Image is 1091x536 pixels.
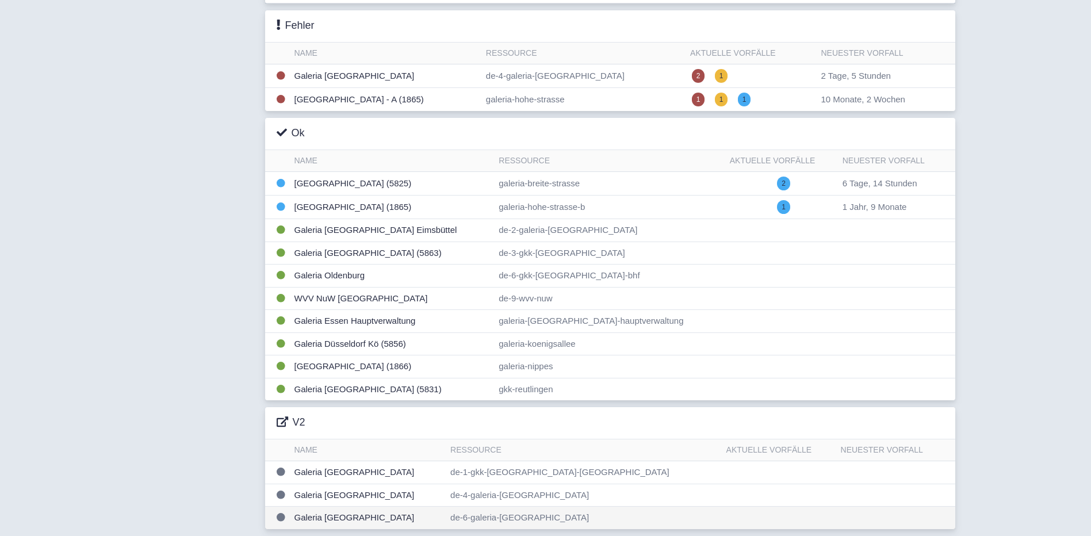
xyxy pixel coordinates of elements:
[494,355,725,378] td: galeria-nippes
[446,484,721,507] td: de-4-galeria-[GEOGRAPHIC_DATA]
[290,378,495,400] td: Galeria [GEOGRAPHIC_DATA] (5831)
[290,507,446,529] td: Galeria [GEOGRAPHIC_DATA]
[277,127,305,140] h3: Ok
[692,69,705,83] span: 2
[290,265,495,288] td: Galeria Oldenburg
[494,150,725,172] th: Ressource
[715,69,728,83] span: 1
[494,378,725,400] td: gkk-reutlingen
[290,219,495,242] td: Galeria [GEOGRAPHIC_DATA] Eimsbüttel
[494,219,725,242] td: de-2-galeria-[GEOGRAPHIC_DATA]
[481,88,686,112] td: galeria-hohe-strasse
[290,332,495,355] td: Galeria Düsseldorf Kö (5856)
[836,439,955,461] th: Neuester Vorfall
[843,178,917,188] span: 6 Tage, 14 Stunden
[494,172,725,196] td: galeria-breite-strasse
[838,150,955,172] th: Neuester Vorfall
[494,242,725,265] td: de-3-gkk-[GEOGRAPHIC_DATA]
[290,88,481,112] td: [GEOGRAPHIC_DATA] - A (1865)
[290,355,495,378] td: [GEOGRAPHIC_DATA] (1866)
[290,287,495,310] td: WVV NuW [GEOGRAPHIC_DATA]
[290,150,495,172] th: Name
[494,287,725,310] td: de-9-wvv-nuw
[481,64,686,88] td: de-4-galeria-[GEOGRAPHIC_DATA]
[821,71,891,81] span: 2 Tage, 5 Stunden
[725,150,838,172] th: Aktuelle Vorfälle
[686,43,816,64] th: Aktuelle Vorfälle
[290,242,495,265] td: Galeria [GEOGRAPHIC_DATA] (5863)
[446,461,721,484] td: de-1-gkk-[GEOGRAPHIC_DATA]-[GEOGRAPHIC_DATA]
[692,93,705,106] span: 1
[446,439,721,461] th: Ressource
[715,93,728,106] span: 1
[290,43,481,64] th: Name
[290,196,495,219] td: [GEOGRAPHIC_DATA] (1865)
[290,64,481,88] td: Galeria [GEOGRAPHIC_DATA]
[738,93,751,106] span: 1
[290,461,446,484] td: Galeria [GEOGRAPHIC_DATA]
[777,200,790,214] span: 1
[821,94,905,104] span: 10 Monate, 2 Wochen
[494,196,725,219] td: galeria-hohe-strasse-b
[722,439,836,461] th: Aktuelle Vorfälle
[277,416,305,429] h3: V2
[290,439,446,461] th: Name
[494,265,725,288] td: de-6-gkk-[GEOGRAPHIC_DATA]-bhf
[816,43,955,64] th: Neuester Vorfall
[290,172,495,196] td: [GEOGRAPHIC_DATA] (5825)
[494,310,725,333] td: galeria-[GEOGRAPHIC_DATA]-hauptverwaltung
[777,177,790,190] span: 2
[290,310,495,333] td: Galeria Essen Hauptverwaltung
[494,332,725,355] td: galeria-koenigsallee
[843,202,907,212] span: 1 Jahr, 9 Monate
[481,43,686,64] th: Ressource
[446,507,721,529] td: de-6-galeria-[GEOGRAPHIC_DATA]
[277,20,315,32] h3: Fehler
[290,484,446,507] td: Galeria [GEOGRAPHIC_DATA]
